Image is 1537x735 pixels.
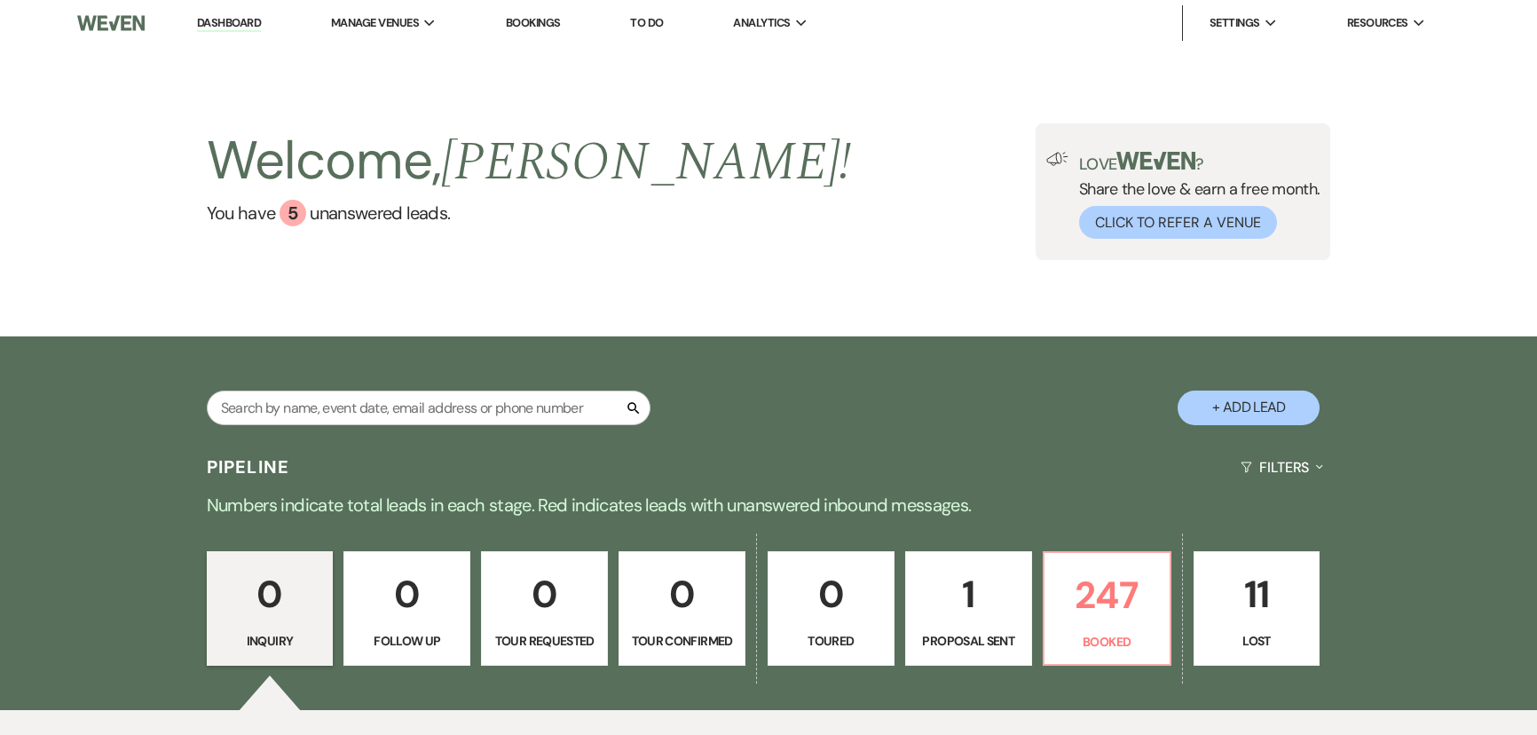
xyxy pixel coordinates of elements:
[493,565,596,624] p: 0
[207,200,852,226] a: You have 5 unanswered leads.
[1205,631,1309,651] p: Lost
[630,15,663,30] a: To Do
[130,491,1407,519] p: Numbers indicate total leads in each stage. Red indicates leads with unanswered inbound messages.
[355,565,459,624] p: 0
[493,631,596,651] p: Tour Requested
[207,454,290,479] h3: Pipeline
[1234,444,1330,491] button: Filters
[280,200,306,226] div: 5
[355,631,459,651] p: Follow Up
[619,551,745,667] a: 0Tour Confirmed
[1347,14,1408,32] span: Resources
[207,123,852,200] h2: Welcome,
[905,551,1032,667] a: 1Proposal Sent
[779,565,883,624] p: 0
[481,551,608,667] a: 0Tour Requested
[768,551,895,667] a: 0Toured
[917,565,1021,624] p: 1
[207,551,334,667] a: 0Inquiry
[1210,14,1260,32] span: Settings
[506,15,561,30] a: Bookings
[197,15,261,32] a: Dashboard
[1178,391,1320,425] button: + Add Lead
[779,631,883,651] p: Toured
[917,631,1021,651] p: Proposal Sent
[77,4,145,42] img: Weven Logo
[218,565,322,624] p: 0
[207,391,650,425] input: Search by name, event date, email address or phone number
[343,551,470,667] a: 0Follow Up
[331,14,419,32] span: Manage Venues
[1068,152,1320,239] div: Share the love & earn a free month.
[1205,565,1309,624] p: 11
[630,631,734,651] p: Tour Confirmed
[1079,206,1277,239] button: Click to Refer a Venue
[218,631,322,651] p: Inquiry
[441,122,851,203] span: [PERSON_NAME] !
[1116,152,1195,170] img: weven-logo-green.svg
[1043,551,1171,667] a: 247Booked
[1055,565,1159,625] p: 247
[1055,632,1159,652] p: Booked
[1046,152,1068,166] img: loud-speaker-illustration.svg
[630,565,734,624] p: 0
[1079,152,1320,172] p: Love ?
[733,14,790,32] span: Analytics
[1194,551,1320,667] a: 11Lost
